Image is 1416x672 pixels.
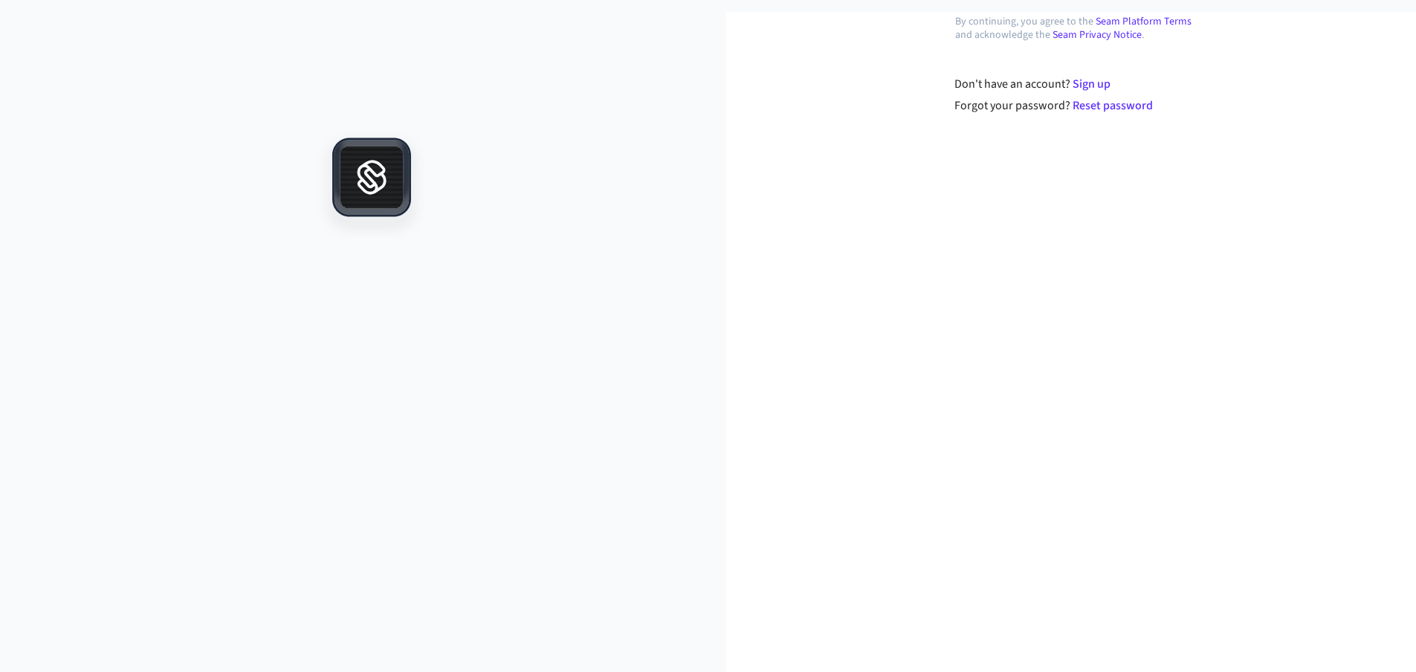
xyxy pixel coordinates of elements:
[954,75,1205,93] div: Don't have an account?
[1073,76,1111,92] a: Sign up
[1073,97,1153,114] a: Reset password
[954,97,1205,114] div: Forgot your password?
[1053,28,1142,42] a: Seam Privacy Notice
[1096,14,1192,29] a: Seam Platform Terms
[955,15,1205,42] p: By continuing, you agree to the and acknowledge the .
